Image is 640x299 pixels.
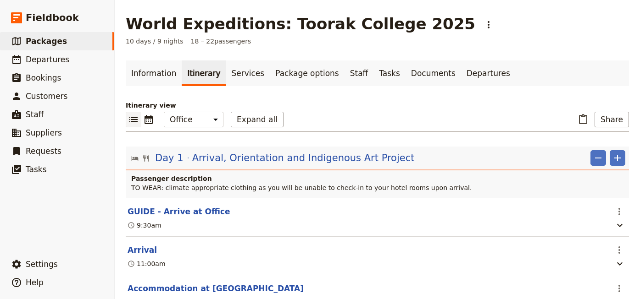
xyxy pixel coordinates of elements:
a: Information [126,60,182,86]
button: List view [126,112,141,127]
div: 11:00am [128,259,166,268]
span: Suppliers [26,128,62,137]
h1: World Expeditions: Toorak College 2025 [126,15,475,33]
button: Actions [612,242,627,258]
button: Edit day information [131,151,415,165]
span: Staff [26,110,44,119]
button: Paste itinerary item [575,112,591,127]
span: Day 1 [155,151,184,165]
a: Itinerary [182,60,226,86]
button: Remove [590,150,606,166]
p: Itinerary view [126,101,629,110]
button: Share [595,112,629,127]
span: Help [26,278,44,287]
button: Calendar view [141,112,156,127]
a: Tasks [373,60,406,86]
h4: Passenger description [131,174,625,183]
button: Actions [612,204,627,219]
span: Bookings [26,73,61,82]
span: Requests [26,147,61,156]
a: Departures [461,60,516,86]
a: Documents [406,60,461,86]
button: Edit this itinerary item [128,206,230,217]
button: Edit this itinerary item [128,283,304,294]
button: Actions [612,281,627,296]
button: Actions [481,17,496,33]
span: 18 – 22 passengers [191,37,251,46]
button: Expand all [231,112,284,127]
div: 9:30am [128,221,161,230]
span: Customers [26,92,67,101]
span: Arrival, Orientation and Indigenous Art Project [192,151,415,165]
a: Services [226,60,270,86]
span: 10 days / 9 nights [126,37,184,46]
span: Packages [26,37,67,46]
button: Edit this itinerary item [128,245,157,256]
span: Settings [26,260,58,269]
button: Add [610,150,625,166]
span: Departures [26,55,69,64]
span: Tasks [26,165,47,174]
a: Package options [270,60,344,86]
a: Staff [345,60,374,86]
span: TO WEAR: climate appropriate clothing as you will be unable to check-in to your hotel rooms upon ... [131,184,472,191]
span: Fieldbook [26,11,79,25]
